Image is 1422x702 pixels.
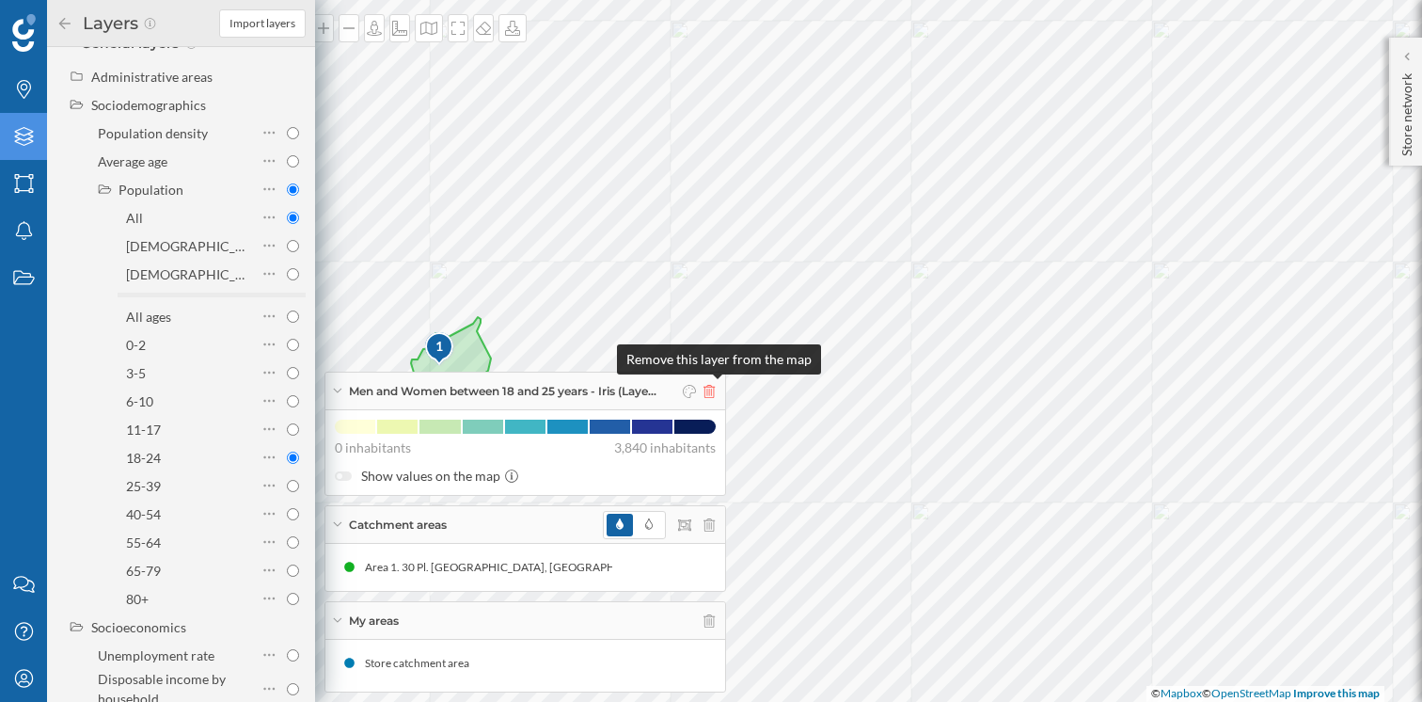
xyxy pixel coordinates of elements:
a: Improve this map [1293,686,1380,700]
div: Population [118,182,183,198]
div: Average age [98,153,167,169]
img: Geoblink Logo [12,14,36,52]
div: All ages [126,309,171,325]
input: Population density [287,127,299,139]
input: All [287,212,299,224]
span: My areas [349,613,399,630]
div: 55-64 [126,534,161,550]
div: 1 [424,331,452,365]
span: Import layers [229,15,295,32]
input: Disposable income by household [287,683,299,695]
a: OpenStreetMap [1211,686,1291,700]
input: Average age [287,155,299,168]
input: All ages [287,311,299,323]
img: pois-map-marker.svg [424,331,456,368]
div: 65-79 [126,563,161,579]
div: 80+ [126,591,149,607]
input: 11-17 [287,423,299,436]
input: 3-5 [287,367,299,379]
div: Store catchment area [365,654,479,673]
div: 18-24 [126,450,161,466]
div: 3-5 [126,365,146,381]
span: 3,840 inhabitants [614,439,716,457]
input: 0-2 [287,339,299,351]
div: Administrative areas [91,69,213,85]
input: 80+ [287,593,299,605]
input: 65-79 [287,565,299,577]
input: 40-54 [287,508,299,520]
div: 11-17 [126,422,161,438]
div: All [126,208,252,228]
input: 18-24 [287,452,299,464]
div: 0-2 [126,337,146,353]
div: © © [1146,686,1384,702]
div: Socioeconomics [91,619,186,635]
div: [DEMOGRAPHIC_DATA] [126,264,252,284]
div: Population density [98,125,208,141]
div: 25-39 [126,478,161,494]
input: [DEMOGRAPHIC_DATA] [287,240,299,252]
input: 55-64 [287,536,299,549]
input: Unemployment rate [287,649,299,662]
input: 6-10 [287,395,299,407]
a: Mapbox [1161,686,1202,700]
div: 6-10 [126,393,153,409]
input: 25-39 [287,480,299,492]
div: 1 [424,337,455,356]
label: Show values on the map [335,467,716,486]
span: Men and Women between 18 and 25 years - Iris (Laye… [349,383,656,400]
h2: Layers [73,8,143,39]
span: Catchment areas [349,517,447,534]
span: 0 inhabitants [335,439,411,457]
span: Support [39,13,107,30]
input: [DEMOGRAPHIC_DATA] [287,268,299,280]
div: 40-54 [126,506,161,522]
div: Sociodemographics [91,97,206,113]
div: Unemployment rate [98,647,214,663]
div: [DEMOGRAPHIC_DATA] [126,236,252,256]
p: Store network [1398,66,1416,156]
